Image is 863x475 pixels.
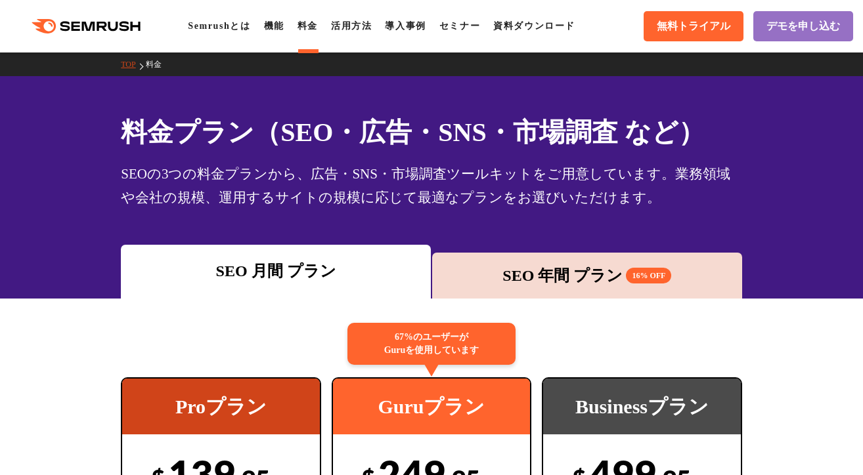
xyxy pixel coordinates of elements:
h1: 料金プラン（SEO・広告・SNS・市場調査 など） [121,113,742,152]
div: SEO 月間 プラン [127,259,424,283]
a: 無料トライアル [644,11,743,41]
a: 導入事例 [385,21,426,31]
span: 16% OFF [626,268,671,283]
div: SEOの3つの料金プランから、広告・SNS・市場調査ツールキットをご用意しています。業務領域や会社の規模、運用するサイトの規模に応じて最適なプランをお選びいただけます。 [121,162,742,209]
span: デモを申し込む [766,20,840,33]
a: TOP [121,60,145,69]
div: Proプラン [122,379,319,434]
a: セミナー [439,21,480,31]
a: 資料ダウンロード [493,21,575,31]
span: 無料トライアル [657,20,730,33]
a: デモを申し込む [753,11,853,41]
div: Guruプラン [333,379,530,434]
a: Semrushとは [188,21,250,31]
a: 活用方法 [331,21,372,31]
div: 67%のユーザーが Guruを使用しています [347,323,516,365]
a: 料金 [146,60,171,69]
div: SEO 年間 プラン [439,264,736,287]
div: Businessプラン [543,379,740,434]
a: 機能 [264,21,284,31]
a: 料金 [298,21,318,31]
